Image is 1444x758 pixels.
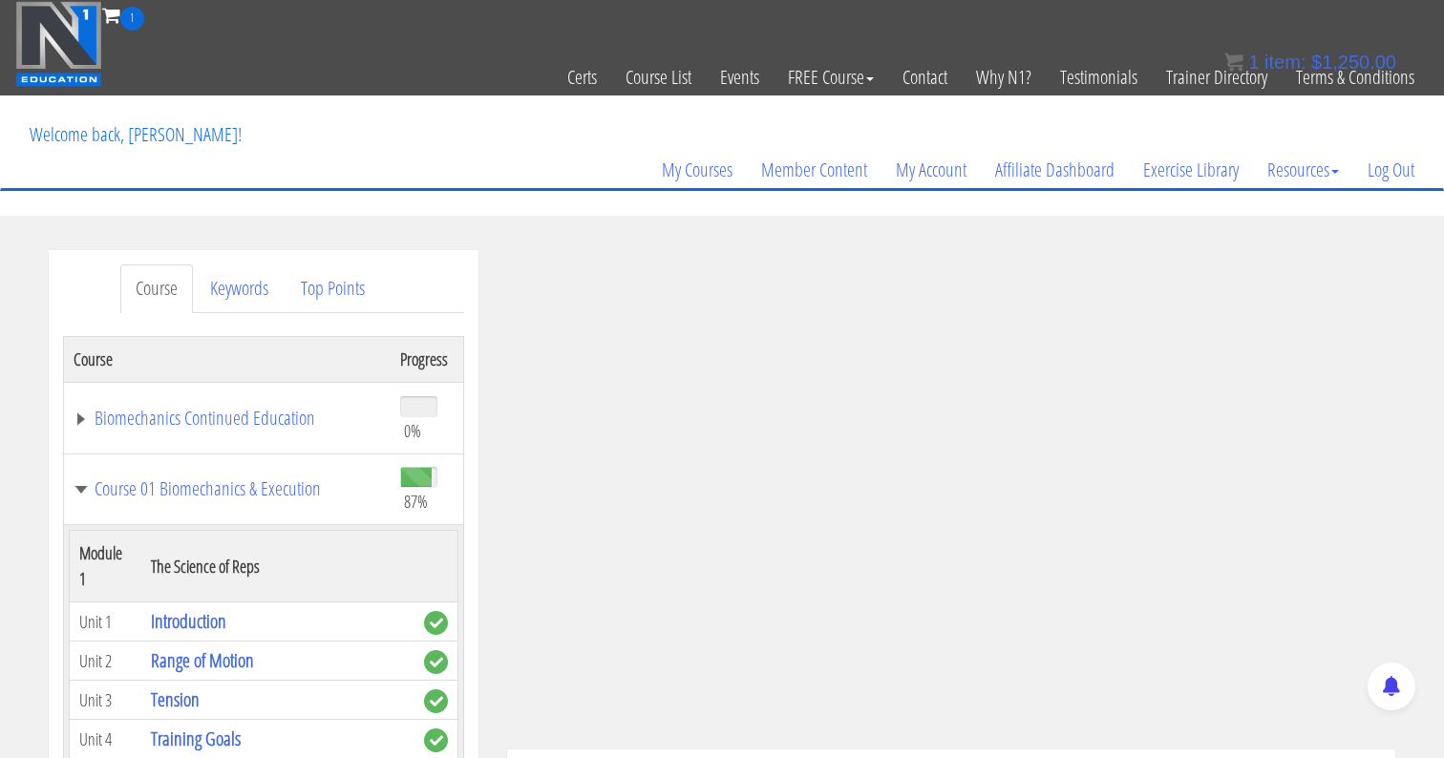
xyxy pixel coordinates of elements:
[70,602,141,642] td: Unit 1
[151,726,241,751] a: Training Goals
[648,124,747,216] a: My Courses
[286,264,380,313] a: Top Points
[1152,31,1282,124] a: Trainer Directory
[424,689,448,713] span: complete
[1311,52,1322,73] span: $
[1046,31,1152,124] a: Testimonials
[64,336,392,382] th: Course
[424,728,448,752] span: complete
[1253,124,1353,216] a: Resources
[70,531,141,602] th: Module 1
[747,124,881,216] a: Member Content
[888,31,962,124] a: Contact
[611,31,706,124] a: Course List
[391,336,463,382] th: Progress
[70,642,141,681] td: Unit 2
[424,650,448,674] span: complete
[553,31,611,124] a: Certs
[962,31,1046,124] a: Why N1?
[1224,53,1243,72] img: icon11.png
[404,491,428,512] span: 87%
[102,2,144,28] a: 1
[120,7,144,31] span: 1
[151,647,254,673] a: Range of Motion
[424,611,448,635] span: complete
[706,31,774,124] a: Events
[1248,52,1259,73] span: 1
[1224,52,1396,73] a: 1 item: $1,250.00
[1311,52,1396,73] bdi: 1,250.00
[1282,31,1429,124] a: Terms & Conditions
[981,124,1129,216] a: Affiliate Dashboard
[774,31,888,124] a: FREE Course
[74,479,381,498] a: Course 01 Biomechanics & Execution
[1129,124,1253,216] a: Exercise Library
[1353,124,1429,216] a: Log Out
[404,420,421,441] span: 0%
[151,686,200,712] a: Tension
[74,409,381,428] a: Biomechanics Continued Education
[141,531,414,602] th: The Science of Reps
[1264,52,1306,73] span: item:
[15,1,102,87] img: n1-education
[195,264,284,313] a: Keywords
[70,681,141,720] td: Unit 3
[15,96,256,173] p: Welcome back, [PERSON_NAME]!
[120,264,193,313] a: Course
[881,124,981,216] a: My Account
[151,608,226,634] a: Introduction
